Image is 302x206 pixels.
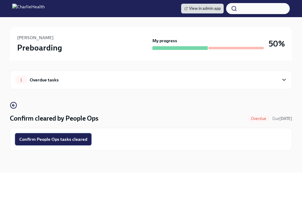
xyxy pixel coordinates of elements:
[272,116,292,122] span: August 24th, 2025 09:00
[10,114,99,123] h4: Confirm cleared by People Ops
[12,4,45,13] img: CharlieHealth
[247,116,270,121] span: Overdue
[17,42,62,53] h3: Preboarding
[184,6,221,12] span: View in admin app
[272,116,292,121] span: Due
[17,34,54,41] h6: [PERSON_NAME]
[279,116,292,121] strong: [DATE]
[15,133,91,145] button: Confirm People Ops tasks cleared
[19,136,87,142] span: Confirm People Ops tasks cleared
[17,78,26,82] span: 1
[30,77,59,83] div: Overdue tasks
[181,4,224,13] a: View in admin app
[152,38,177,44] strong: My progress
[269,38,285,49] h3: 50%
